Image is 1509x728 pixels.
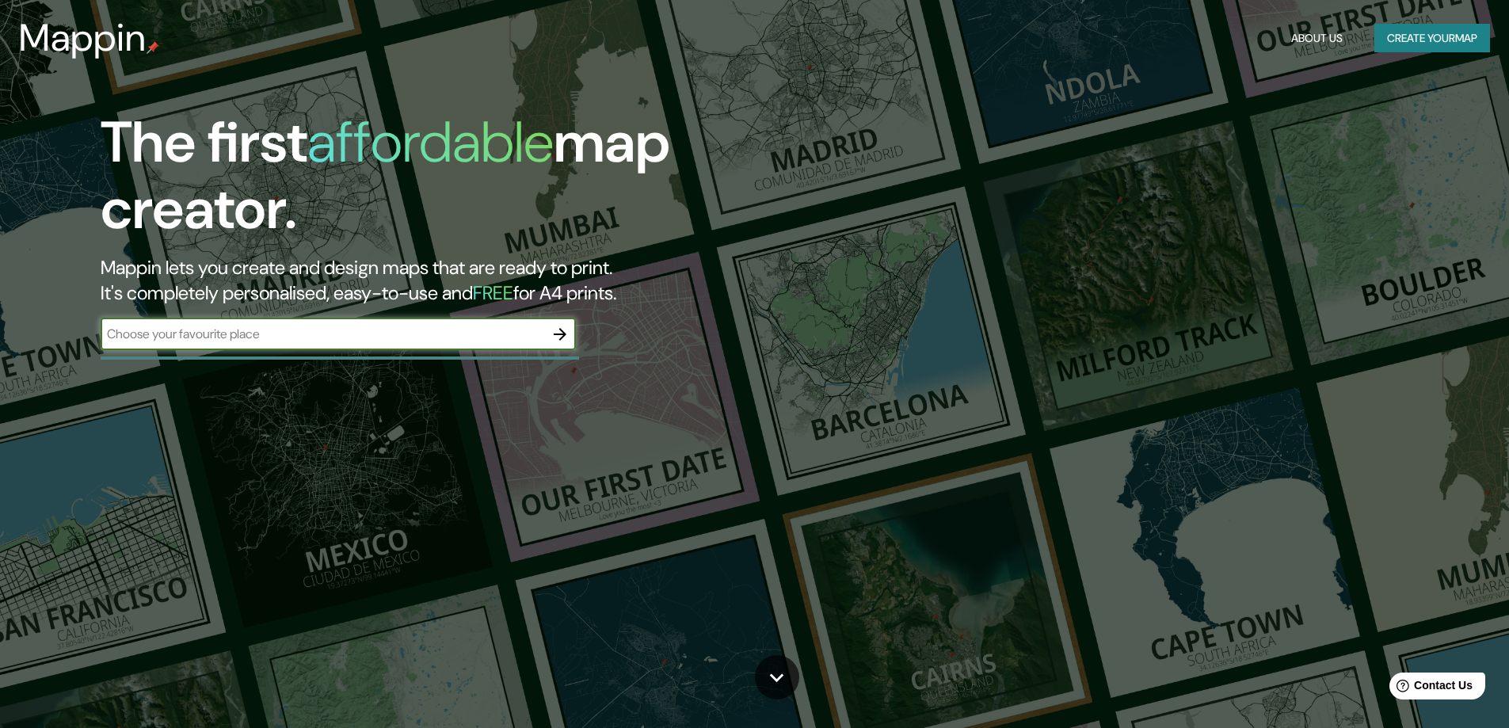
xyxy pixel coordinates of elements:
h1: affordable [307,105,554,179]
h5: FREE [473,280,513,305]
img: mappin-pin [147,41,159,54]
button: Create yourmap [1374,24,1490,53]
h1: The first map creator. [101,109,855,255]
button: About Us [1285,24,1349,53]
input: Choose your favourite place [101,325,544,343]
iframe: Help widget launcher [1368,666,1492,711]
h3: Mappin [19,16,147,60]
h2: Mappin lets you create and design maps that are ready to print. It's completely personalised, eas... [101,255,855,306]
